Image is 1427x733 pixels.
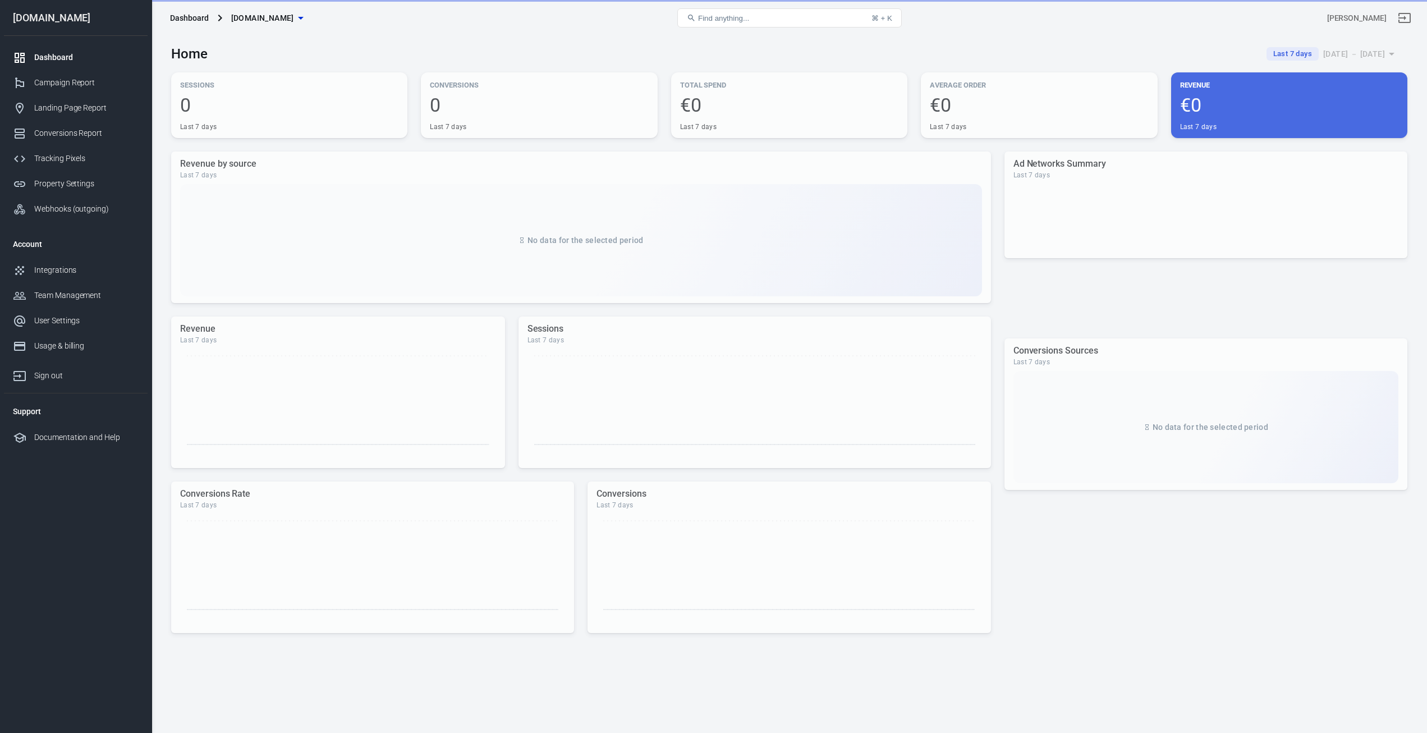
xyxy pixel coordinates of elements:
a: Sign out [1391,4,1418,31]
div: Sign out [34,370,139,382]
div: Conversions Report [34,127,139,139]
a: Usage & billing [4,333,148,359]
div: Dashboard [34,52,139,63]
h3: Home [171,46,208,62]
a: Tracking Pixels [4,146,148,171]
div: Property Settings [34,178,139,190]
a: Sign out [4,359,148,388]
a: Campaign Report [4,70,148,95]
div: User Settings [34,315,139,327]
li: Account [4,231,148,258]
a: Landing Page Report [4,95,148,121]
div: ⌘ + K [871,14,892,22]
div: Usage & billing [34,340,139,352]
span: Find anything... [698,14,749,22]
a: Property Settings [4,171,148,196]
div: Tracking Pixels [34,153,139,164]
div: Integrations [34,264,139,276]
div: [DOMAIN_NAME] [4,13,148,23]
div: Documentation and Help [34,432,139,443]
div: Campaign Report [34,77,139,89]
a: Conversions Report [4,121,148,146]
div: Webhooks (outgoing) [34,203,139,215]
a: Integrations [4,258,148,283]
div: Account id: ihJQPUot [1327,12,1387,24]
button: Find anything...⌘ + K [677,8,902,28]
a: Webhooks (outgoing) [4,196,148,222]
div: Team Management [34,290,139,301]
a: User Settings [4,308,148,333]
a: Dashboard [4,45,148,70]
li: Support [4,398,148,425]
a: Team Management [4,283,148,308]
div: Dashboard [170,12,209,24]
span: drive-fast.de [231,11,294,25]
div: Landing Page Report [34,102,139,114]
button: [DOMAIN_NAME] [227,8,308,29]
